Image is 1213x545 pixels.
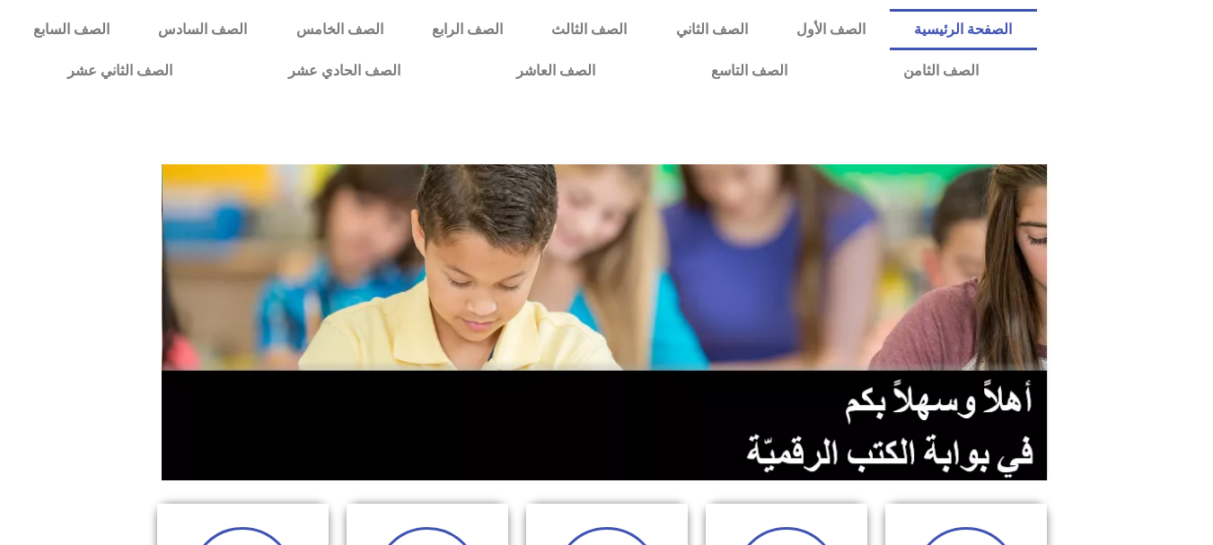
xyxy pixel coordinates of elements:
[653,50,845,92] a: الصف التاسع
[845,50,1036,92] a: الصف الثامن
[134,9,271,50] a: الصف السادس
[772,9,890,50] a: الصف الأول
[652,9,772,50] a: الصف الثاني
[458,50,653,92] a: الصف العاشر
[527,9,651,50] a: الصف الثالث
[890,9,1036,50] a: الصفحة الرئيسية
[408,9,527,50] a: الصف الرابع
[9,9,134,50] a: الصف السابع
[9,50,230,92] a: الصف الثاني عشر
[230,50,458,92] a: الصف الحادي عشر
[272,9,408,50] a: الصف الخامس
